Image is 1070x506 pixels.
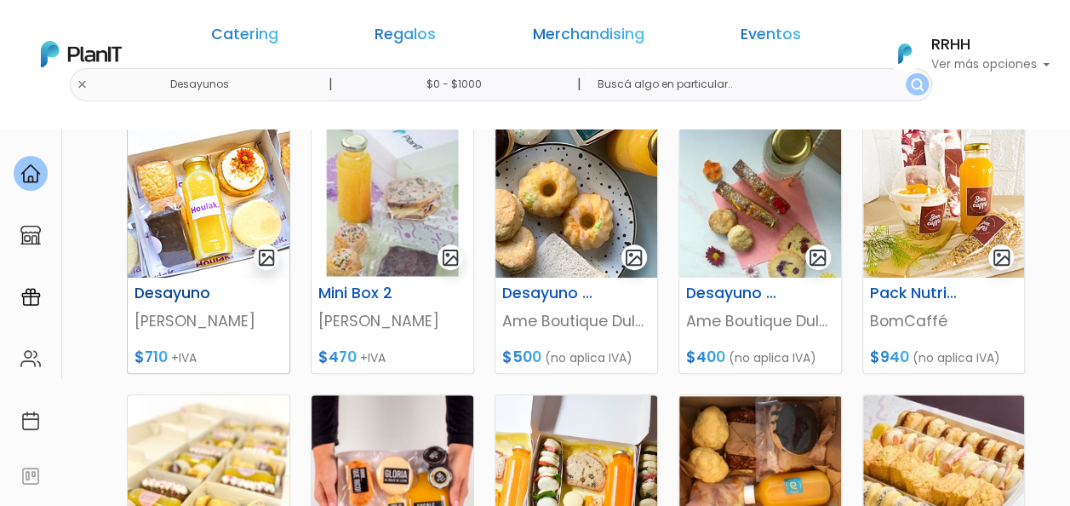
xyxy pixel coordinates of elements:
[863,128,1025,278] img: thumb_pack_nutritivo.jpg
[441,248,461,267] img: gallery-light
[375,27,436,48] a: Regalos
[257,248,277,267] img: gallery-light
[886,35,924,72] img: PlanIt Logo
[318,310,466,332] p: [PERSON_NAME]
[584,68,932,101] input: Buscá algo en particular..
[930,37,1050,53] h6: RRHH
[678,127,842,374] a: gallery-light Desayuno Ame 2 Ame Boutique Dulce $400 (no aplica IVA)
[308,285,421,302] h6: Mini Box 2
[913,349,1000,366] span: (no aplica IVA)
[20,287,41,308] img: campaigns-02234683943229c281be62815700db0a1741e53638e28bf9629b52c665b00959.svg
[88,16,245,49] div: ¿Necesitás ayuda?
[495,127,658,374] a: gallery-light Desayuno Ame Ame Boutique Dulce $500 (no aplica IVA)
[20,348,41,369] img: people-662611757002400ad9ed0e3c099ab2801c6687ba6c219adb57efc949bc21e19d.svg
[870,347,909,367] span: $940
[686,347,725,367] span: $400
[134,347,168,367] span: $710
[876,32,1050,76] button: PlanIt Logo RRHH Ver más opciones
[134,310,283,332] p: [PERSON_NAME]
[930,59,1050,71] p: Ver más opciones
[911,78,924,91] img: search_button-432b6d5273f82d61273b3651a40e1bd1b912527efae98b1b7a1b2c0702e16a8d.svg
[329,74,333,95] p: |
[211,27,278,48] a: Catering
[577,74,581,95] p: |
[20,411,41,431] img: calendar-87d922413cdce8b2cf7b7f5f62616a5cf9e4887200fb71536465627b3292af00.svg
[532,27,644,48] a: Merchandising
[20,466,41,486] img: feedback-78b5a0c8f98aac82b08bfc38622c3050aee476f2c9584af64705fc4e61158814.svg
[127,127,290,374] a: gallery-light Desayuno [PERSON_NAME] $710 +IVA
[992,248,1011,267] img: gallery-light
[171,349,197,366] span: +IVA
[860,285,972,302] h6: Pack Nutritivo
[686,310,834,332] p: Ame Boutique Dulce
[20,164,41,184] img: home-e721727adea9d79c4d83392d1f703f7f8bce08238fde08b1acbfd93340b81755.svg
[318,347,357,367] span: $470
[492,285,604,302] h6: Desayuno Ame
[312,128,473,278] img: thumb_2000___2000-Photoroom__57_.jpg
[128,128,289,278] img: thumb_1.5_cajita_feliz.png
[862,127,1026,374] a: gallery-light Pack Nutritivo BomCaffé $940 (no aplica IVA)
[77,79,88,90] img: close-6986928ebcb1d6c9903e3b54e860dbc4d054630f23adef3a32610726dff6a82b.svg
[741,27,801,48] a: Eventos
[124,285,237,302] h6: Desayuno
[624,248,644,267] img: gallery-light
[311,127,474,374] a: gallery-light Mini Box 2 [PERSON_NAME] $470 +IVA
[545,349,632,366] span: (no aplica IVA)
[679,128,841,278] img: thumb_PHOTO-2021-06-03-19-26-04__1_.jpg
[870,310,1018,332] p: BomCaffé
[360,349,386,366] span: +IVA
[495,128,657,278] img: thumb_aaa.jpg
[676,285,788,302] h6: Desayuno Ame 2
[502,310,650,332] p: Ame Boutique Dulce
[41,41,122,67] img: PlanIt Logo
[502,347,541,367] span: $500
[20,225,41,245] img: marketplace-4ceaa7011d94191e9ded77b95e3339b90024bf715f7c57f8cf31f2d8c509eaba.svg
[729,349,816,366] span: (no aplica IVA)
[808,248,827,267] img: gallery-light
